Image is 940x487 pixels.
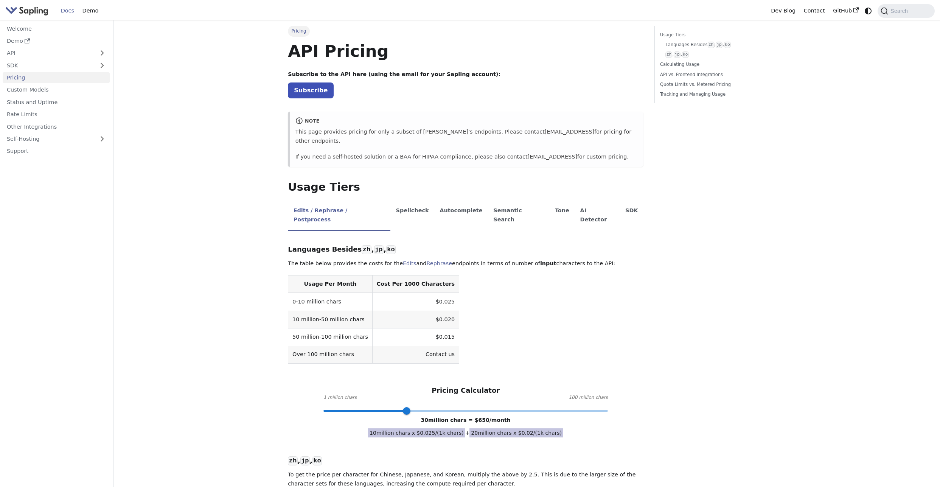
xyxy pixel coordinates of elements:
[3,23,110,34] a: Welcome
[3,72,110,83] a: Pricing
[288,180,643,194] h2: Usage Tiers
[575,201,620,231] li: AI Detector
[288,26,643,36] nav: Breadcrumbs
[288,456,297,465] code: zh
[372,293,459,311] td: $0.025
[288,41,643,61] h1: API Pricing
[665,51,672,58] code: zh
[569,394,608,401] span: 100 million chars
[665,51,760,58] a: zh,jp,ko
[421,417,511,423] span: 30 million chars = $ 650 /month
[288,346,372,363] td: Over 100 million chars
[3,134,110,145] a: Self-Hosting
[288,328,372,346] td: 50 million-100 million chars
[372,275,459,293] th: Cost Per 1000 Characters
[288,456,643,465] h3: , ,
[708,42,715,48] code: zh
[5,5,51,16] a: Sapling.aiSapling.ai
[3,60,95,71] a: SDK
[295,128,638,146] p: This page provides pricing for only a subset of [PERSON_NAME]'s endpoints. Please contact for pri...
[288,26,309,36] span: Pricing
[434,201,488,231] li: Autocomplete
[620,201,643,231] li: SDK
[426,260,452,266] a: Rephrase
[3,96,110,107] a: Status and Uptime
[390,201,434,231] li: Spellcheck
[878,4,934,18] button: Search (Command+K)
[386,245,396,254] code: ko
[403,260,416,266] a: Edits
[288,311,372,328] td: 10 million-50 million chars
[682,51,689,58] code: ko
[295,117,638,126] div: note
[3,121,110,132] a: Other Integrations
[888,8,912,14] span: Search
[323,394,357,401] span: 1 million chars
[660,81,763,88] a: Quota Limits vs. Metered Pricing
[540,260,556,266] strong: input
[362,245,371,254] code: zh
[674,51,681,58] code: jp
[767,5,799,17] a: Dev Blog
[368,428,465,437] span: 10 million chars x $ 0.025 /(1k chars)
[3,36,110,47] a: Demo
[372,311,459,328] td: $0.020
[288,201,390,231] li: Edits / Rephrase / Postprocess
[863,5,874,16] button: Switch between dark and light mode (currently system mode)
[295,152,638,162] p: If you need a self-hosted solution or a BAA for HIPAA compliance, please also contact for custom ...
[372,346,459,363] td: Contact us
[660,31,763,39] a: Usage Tiers
[288,245,643,254] h3: Languages Besides , ,
[488,201,550,231] li: Semantic Search
[800,5,829,17] a: Contact
[660,91,763,98] a: Tracking and Managing Usage
[95,48,110,59] button: Expand sidebar category 'API'
[374,245,384,254] code: jp
[300,456,310,465] code: jp
[312,456,322,465] code: ko
[465,430,470,436] span: +
[5,5,48,16] img: Sapling.ai
[288,82,334,98] a: Subscribe
[716,42,722,48] code: jp
[724,42,731,48] code: ko
[95,60,110,71] button: Expand sidebar category 'SDK'
[3,48,95,59] a: API
[78,5,103,17] a: Demo
[3,84,110,95] a: Custom Models
[3,109,110,120] a: Rate Limits
[288,275,372,293] th: Usage Per Month
[432,386,500,395] h3: Pricing Calculator
[372,328,459,346] td: $0.015
[665,41,760,48] a: Languages Besideszh,jp,ko
[57,5,78,17] a: Docs
[288,259,643,268] p: The table below provides the costs for the and endpoints in terms of number of characters to the ...
[545,129,594,135] a: [EMAIL_ADDRESS]
[528,154,577,160] a: [EMAIL_ADDRESS]
[660,71,763,78] a: API vs. Frontend Integrations
[288,293,372,311] td: 0-10 million chars
[469,428,563,437] span: 20 million chars x $ 0.02 /(1k chars)
[288,71,500,77] strong: Subscribe to the API here (using the email for your Sapling account):
[829,5,862,17] a: GitHub
[3,146,110,157] a: Support
[660,61,763,68] a: Calculating Usage
[550,201,575,231] li: Tone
